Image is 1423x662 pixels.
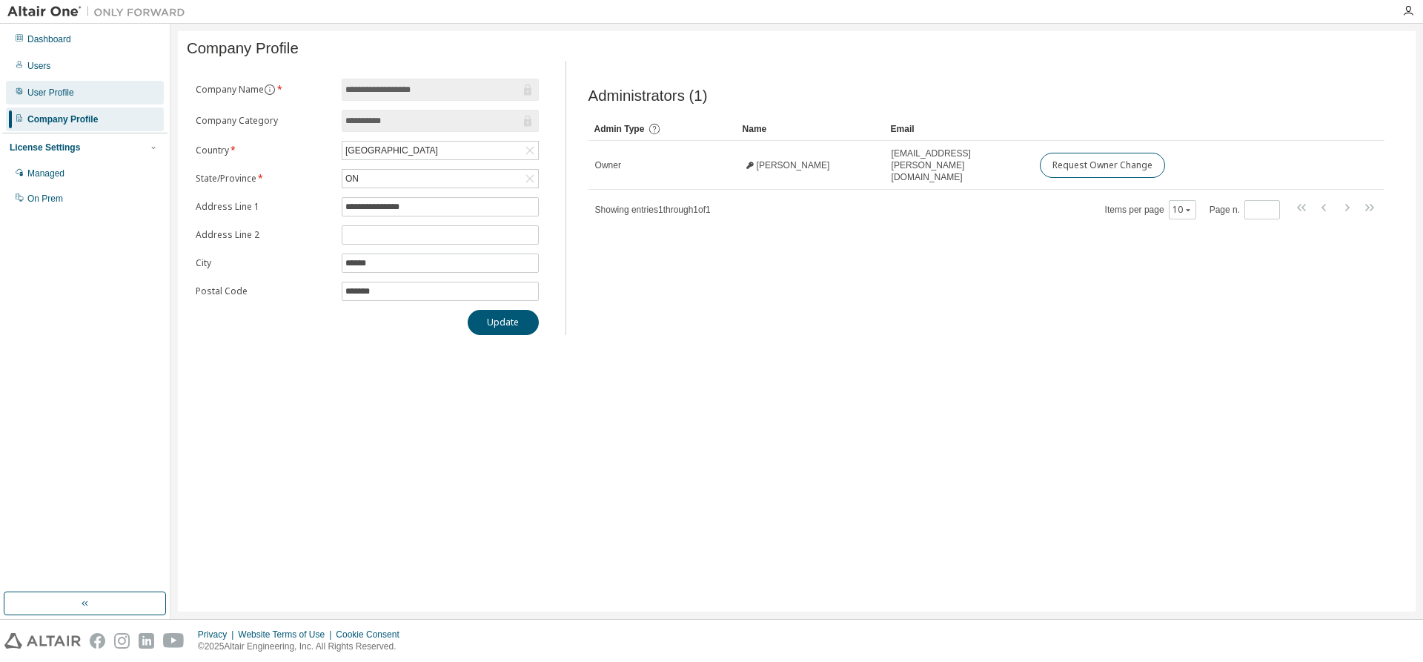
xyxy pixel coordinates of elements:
span: Showing entries 1 through 1 of 1 [595,205,711,215]
button: Update [468,310,539,335]
div: On Prem [27,193,63,205]
label: Country [196,145,333,156]
img: altair_logo.svg [4,633,81,649]
span: Items per page [1105,200,1196,219]
div: Email [891,117,1027,141]
button: Request Owner Change [1040,153,1165,178]
p: © 2025 Altair Engineering, Inc. All Rights Reserved. [198,641,408,653]
div: Managed [27,168,64,179]
img: facebook.svg [90,633,105,649]
div: ON [342,170,538,188]
span: Page n. [1210,200,1280,219]
div: [GEOGRAPHIC_DATA] [343,142,440,159]
div: User Profile [27,87,74,99]
div: [GEOGRAPHIC_DATA] [342,142,538,159]
span: [PERSON_NAME] [757,159,830,171]
label: Address Line 1 [196,201,333,213]
span: Owner [595,159,621,171]
div: ON [343,171,361,187]
div: Website Terms of Use [238,629,336,641]
div: Dashboard [27,33,71,45]
label: State/Province [196,173,333,185]
span: Admin Type [594,124,645,134]
div: Company Profile [27,113,98,125]
div: Cookie Consent [336,629,408,641]
span: Company Profile [187,40,299,57]
img: Altair One [7,4,193,19]
label: Postal Code [196,285,333,297]
label: Company Category [196,115,333,127]
span: [EMAIL_ADDRESS][PERSON_NAME][DOMAIN_NAME] [892,148,1026,183]
img: youtube.svg [163,633,185,649]
span: Administrators (1) [588,87,708,105]
button: 10 [1172,204,1193,216]
div: Name [743,117,879,141]
img: instagram.svg [114,633,130,649]
div: License Settings [10,142,80,153]
div: Users [27,60,50,72]
label: City [196,257,333,269]
img: linkedin.svg [139,633,154,649]
label: Address Line 2 [196,229,333,241]
button: information [264,84,276,96]
label: Company Name [196,84,333,96]
div: Privacy [198,629,238,641]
